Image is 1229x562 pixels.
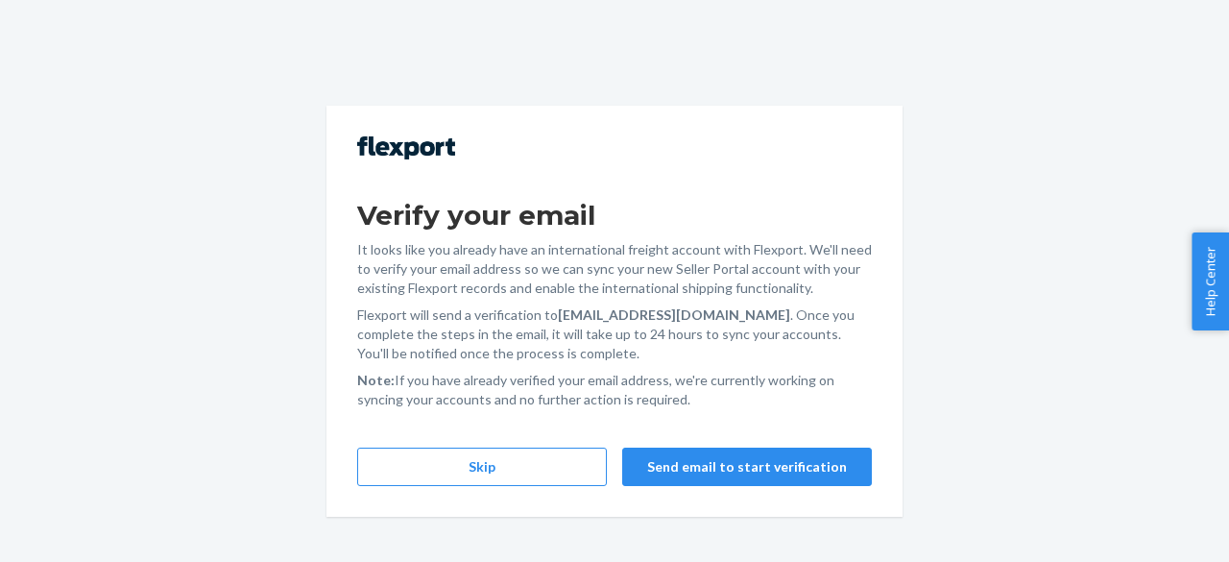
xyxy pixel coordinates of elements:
p: It looks like you already have an international freight account with Flexport. We'll need to veri... [357,240,872,298]
button: Help Center [1192,232,1229,330]
button: Send email to start verification [622,448,872,486]
strong: [EMAIL_ADDRESS][DOMAIN_NAME] [558,306,790,323]
p: Flexport will send a verification to . Once you complete the steps in the email, it will take up ... [357,305,872,363]
img: Flexport logo [357,136,455,159]
strong: Note: [357,372,395,388]
p: If you have already verified your email address, we're currently working on syncing your accounts... [357,371,872,409]
h1: Verify your email [357,198,872,232]
button: Skip [357,448,607,486]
